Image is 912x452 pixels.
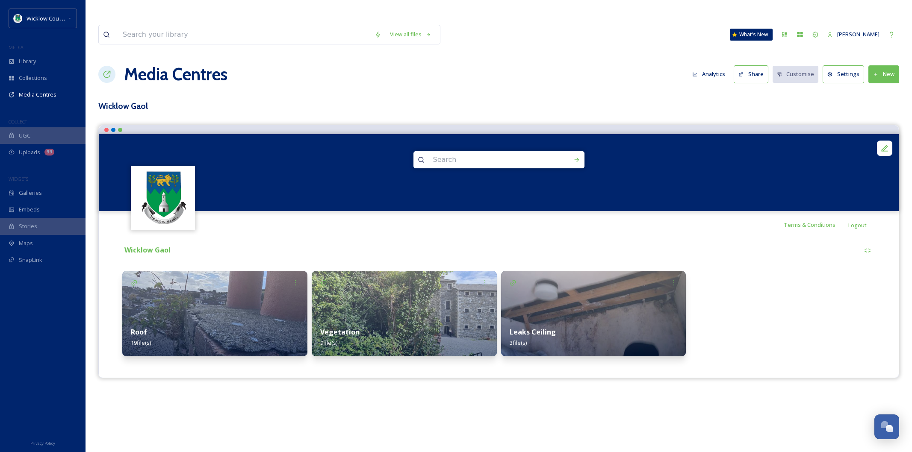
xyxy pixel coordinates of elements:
button: Open Chat [874,414,899,439]
span: Logout [848,221,867,229]
span: SnapLink [19,256,42,264]
a: What's New [730,29,773,41]
span: Embeds [19,205,40,214]
input: Search [429,150,546,169]
span: MEDIA [9,44,24,50]
input: Search your library [118,25,370,44]
span: Galleries [19,189,42,197]
span: Collections [19,74,47,82]
span: 19 file(s) [131,339,151,346]
span: [PERSON_NAME] [837,30,880,38]
a: Privacy Policy [30,437,55,448]
span: COLLECT [9,118,27,125]
h3: Wicklow Gaol [98,100,899,112]
button: Customise [773,66,819,82]
span: Terms & Conditions [784,221,835,229]
span: Library [19,57,36,65]
span: Stories [19,222,37,230]
span: WIDGETS [9,176,28,182]
img: 08fe9922-19cf-44b1-92c7-89a6afae2707.jpg [122,271,307,356]
button: New [868,65,899,83]
a: [PERSON_NAME] [823,26,884,43]
span: 9 file(s) [320,339,337,346]
a: View all files [386,26,436,43]
img: 86375c64-196b-43eb-aef4-588cdd296121.jpg [312,271,497,356]
div: 99 [44,149,54,156]
strong: Roof [131,327,147,337]
a: Analytics [688,66,734,82]
span: Privacy Policy [30,440,55,446]
img: download%20(9).png [14,14,22,23]
a: Terms & Conditions [784,220,848,230]
a: Customise [773,66,823,82]
span: Uploads [19,148,40,156]
button: Analytics [688,66,729,82]
a: Settings [823,65,868,83]
button: Settings [823,65,864,83]
a: Media Centres [124,62,227,87]
span: Wicklow County Council [27,14,87,22]
span: UGC [19,132,30,140]
strong: Leaks Ceiling [510,327,556,337]
span: Media Centres [19,91,56,99]
span: Maps [19,239,33,247]
strong: Wicklow Gaol [124,245,171,255]
img: download%20(9).png [132,167,194,229]
img: 7fd3db45-6cde-44a8-909c-8095b7fcdc3b.jpg [501,271,686,356]
strong: Vegetation [320,327,360,337]
button: Share [734,65,768,83]
span: 3 file(s) [510,339,527,346]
